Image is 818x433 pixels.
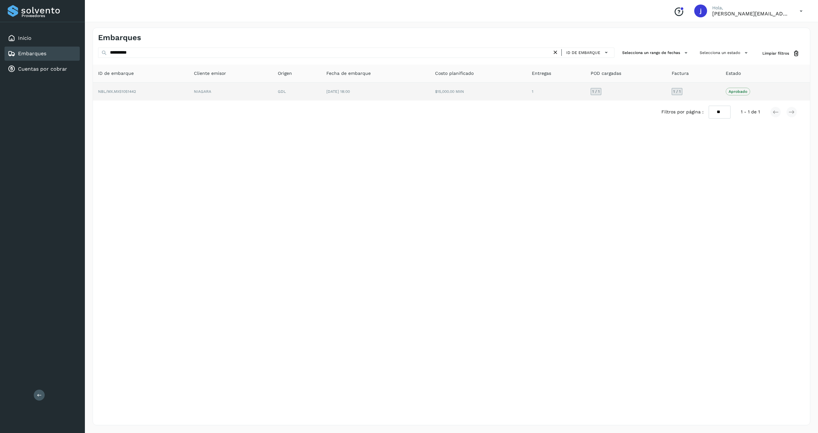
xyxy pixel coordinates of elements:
[532,70,551,77] span: Entregas
[98,89,136,94] span: NBL/MX.MX51051442
[435,70,474,77] span: Costo planificado
[672,70,689,77] span: Factura
[729,89,747,94] p: Aprobado
[189,83,273,101] td: NIAGARA
[712,5,789,11] p: Hola,
[18,66,67,72] a: Cuentas por cobrar
[22,13,77,18] p: Proveedores
[98,70,134,77] span: ID de embarque
[194,70,226,77] span: Cliente emisor
[98,33,141,42] h4: Embarques
[5,31,80,45] div: Inicio
[564,48,612,57] button: ID de embarque
[592,90,600,93] span: 1 / 1
[278,70,292,77] span: Origen
[18,50,46,57] a: Embarques
[5,62,80,76] div: Cuentas por cobrar
[620,48,692,58] button: Selecciona un rango de fechas
[430,83,527,101] td: $15,000.00 MXN
[326,70,371,77] span: Fecha de embarque
[757,48,805,59] button: Limpiar filtros
[741,109,760,115] span: 1 - 1 de 1
[762,50,789,56] span: Limpiar filtros
[661,109,704,115] span: Filtros por página :
[591,70,621,77] span: POD cargadas
[5,47,80,61] div: Embarques
[326,89,350,94] span: [DATE] 18:00
[697,48,752,58] button: Selecciona un estado
[527,83,586,101] td: 1
[712,11,789,17] p: jose.garciag@larmex.com
[726,70,741,77] span: Estado
[566,50,600,56] span: ID de embarque
[18,35,32,41] a: Inicio
[673,90,681,93] span: 1 / 1
[273,83,321,101] td: GDL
